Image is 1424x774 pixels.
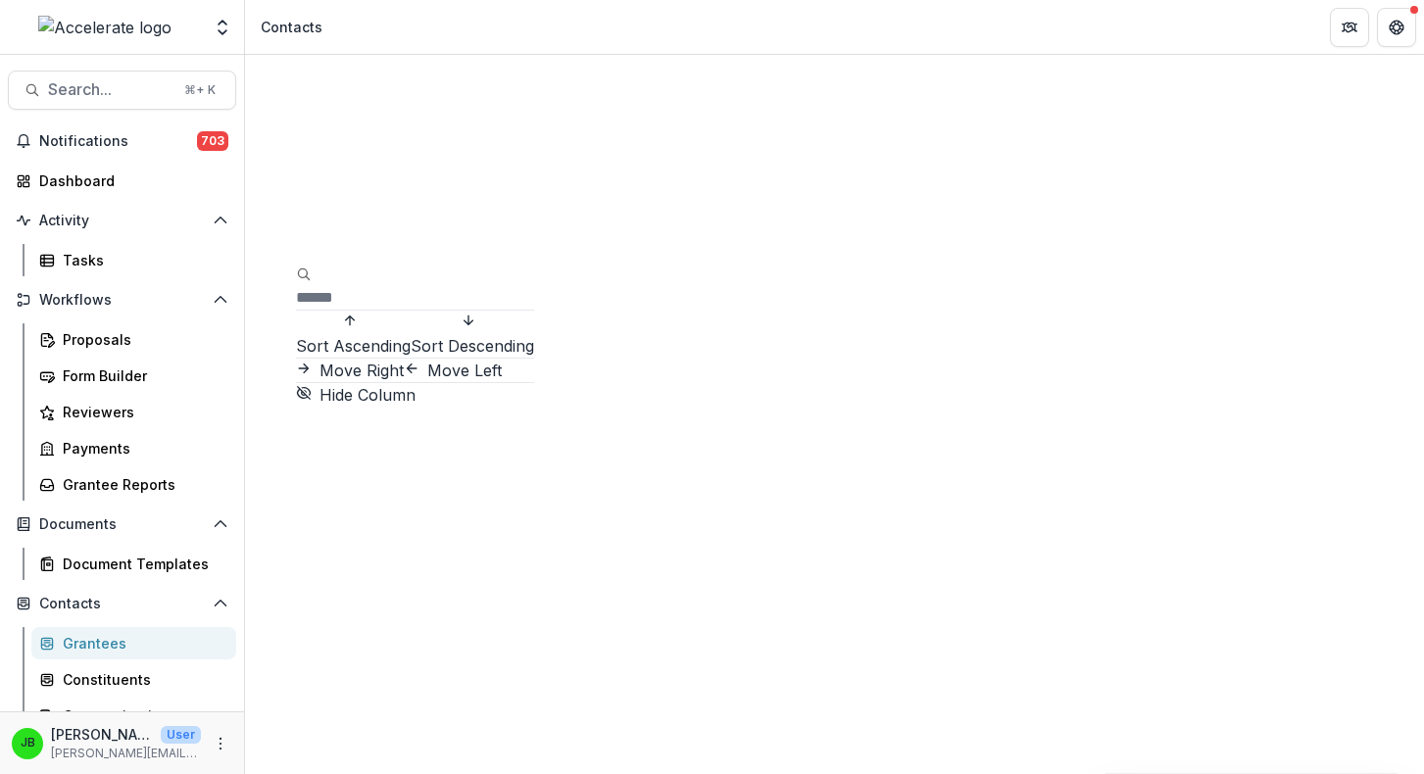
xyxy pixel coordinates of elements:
[296,359,404,382] button: Move Right
[8,165,236,197] a: Dashboard
[197,131,228,151] span: 703
[63,365,221,386] div: Form Builder
[21,737,35,750] div: Jennifer Bronson
[31,548,236,580] a: Document Templates
[411,311,534,358] button: Sort Descending
[48,80,172,99] span: Search...
[31,663,236,696] a: Constituents
[31,396,236,428] a: Reviewers
[39,292,205,309] span: Workflows
[296,334,411,358] span: Sort Ascending
[63,402,221,422] div: Reviewers
[209,8,236,47] button: Open entity switcher
[404,359,502,382] button: Move Left
[63,438,221,459] div: Payments
[39,213,205,229] span: Activity
[8,284,236,315] button: Open Workflows
[31,468,236,501] a: Grantee Reports
[38,16,172,39] img: Accelerate logo
[180,79,220,101] div: ⌘ + K
[31,627,236,659] a: Grantees
[63,329,221,350] div: Proposals
[63,474,221,495] div: Grantee Reports
[31,244,236,276] a: Tasks
[1377,8,1416,47] button: Get Help
[8,71,236,110] button: Search...
[63,250,221,270] div: Tasks
[39,133,197,150] span: Notifications
[63,669,221,690] div: Constituents
[8,125,236,157] button: Notifications703
[253,13,330,41] nav: breadcrumb
[8,588,236,619] button: Open Contacts
[31,360,236,392] a: Form Builder
[161,726,201,744] p: User
[63,705,221,726] div: Communications
[1330,8,1369,47] button: Partners
[8,205,236,236] button: Open Activity
[8,508,236,540] button: Open Documents
[411,334,534,358] span: Sort Descending
[296,311,411,358] button: Sort Ascending
[39,516,205,533] span: Documents
[31,700,236,732] a: Communications
[31,323,236,356] a: Proposals
[209,732,232,755] button: More
[63,633,221,653] div: Grantees
[51,745,201,762] p: [PERSON_NAME][EMAIL_ADDRESS][PERSON_NAME][DOMAIN_NAME]
[39,596,205,612] span: Contacts
[261,17,322,37] div: Contacts
[31,432,236,464] a: Payments
[51,724,153,745] p: [PERSON_NAME]
[63,554,221,574] div: Document Templates
[296,383,416,407] button: Hide Column
[39,170,221,191] div: Dashboard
